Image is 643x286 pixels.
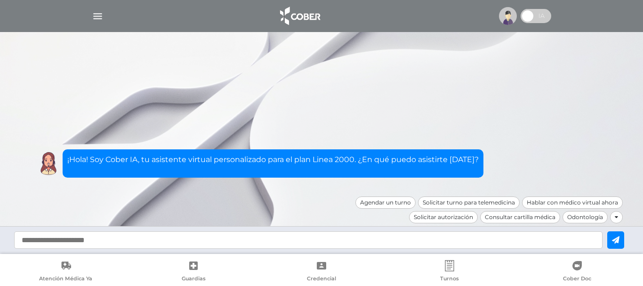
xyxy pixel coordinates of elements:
div: Solicitar turno para telemedicina [418,196,520,209]
a: Atención Médica Ya [2,260,130,284]
div: Odontología [563,211,608,223]
div: Agendar un turno [355,196,416,209]
a: Turnos [386,260,514,284]
img: Cober_menu-lines-white.svg [92,10,104,22]
img: profile-placeholder.svg [499,7,517,25]
div: Solicitar autorización [409,211,478,223]
span: Cober Doc [563,275,591,284]
span: Credencial [307,275,336,284]
div: Consultar cartilla médica [480,211,560,223]
img: Cober IA [37,152,60,175]
span: Guardias [182,275,206,284]
div: Hablar con médico virtual ahora [522,196,623,209]
a: Cober Doc [513,260,641,284]
span: Turnos [440,275,459,284]
img: logo_cober_home-white.png [275,5,324,27]
a: Guardias [130,260,258,284]
a: Credencial [257,260,386,284]
span: Atención Médica Ya [39,275,92,284]
p: ¡Hola! Soy Cober IA, tu asistente virtual personalizado para el plan Linea 2000. ¿En qué puedo as... [67,154,479,165]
